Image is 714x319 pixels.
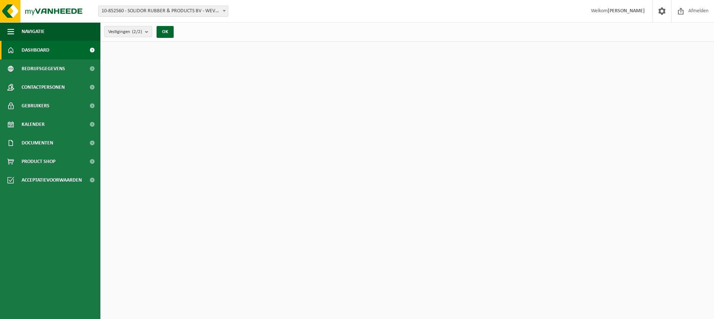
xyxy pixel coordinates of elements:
[98,6,228,17] span: 10-852560 - SOLIDOR RUBBER & PRODUCTS BV - WEVELGEM
[22,97,49,115] span: Gebruikers
[132,29,142,34] count: (2/2)
[4,303,124,319] iframe: chat widget
[608,8,645,14] strong: [PERSON_NAME]
[108,26,142,38] span: Vestigingen
[104,26,152,37] button: Vestigingen(2/2)
[22,171,82,189] span: Acceptatievoorwaarden
[99,6,228,16] span: 10-852560 - SOLIDOR RUBBER & PRODUCTS BV - WEVELGEM
[22,41,49,59] span: Dashboard
[22,59,65,78] span: Bedrijfsgegevens
[157,26,174,38] button: OK
[22,134,53,152] span: Documenten
[22,22,45,41] span: Navigatie
[22,115,45,134] span: Kalender
[22,78,65,97] span: Contactpersonen
[22,152,55,171] span: Product Shop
